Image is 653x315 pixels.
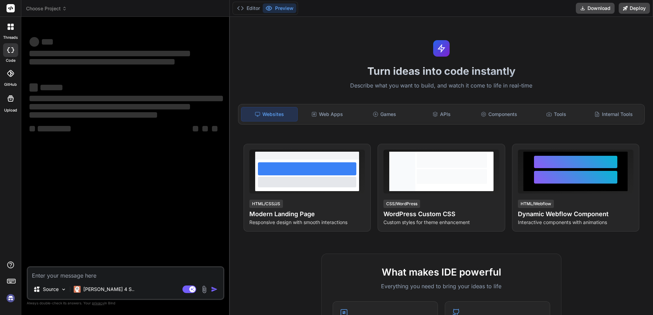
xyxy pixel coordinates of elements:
[299,107,355,121] div: Web Apps
[249,200,283,208] div: HTML/CSS/JS
[414,107,470,121] div: APIs
[383,209,499,219] h4: WordPress Custom CSS
[518,219,633,226] p: Interactive components with animations
[576,3,615,14] button: Download
[212,126,217,131] span: ‌
[383,219,499,226] p: Custom styles for theme enhancement
[234,81,649,90] p: Describe what you want to build, and watch it come to life in real-time
[241,107,298,121] div: Websites
[202,126,208,131] span: ‌
[5,292,16,304] img: signin
[29,51,190,56] span: ‌
[356,107,412,121] div: Games
[333,282,550,290] p: Everything you need to bring your ideas to life
[211,286,218,293] img: icon
[29,37,39,47] span: ‌
[38,126,71,131] span: ‌
[29,96,223,101] span: ‌
[61,287,67,292] img: Pick Models
[249,209,365,219] h4: Modern Landing Page
[263,3,296,13] button: Preview
[4,107,17,113] label: Upload
[29,126,35,131] span: ‌
[471,107,527,121] div: Components
[333,265,550,279] h2: What makes IDE powerful
[29,104,190,109] span: ‌
[619,3,650,14] button: Deploy
[234,65,649,77] h1: Turn ideas into code instantly
[518,209,633,219] h4: Dynamic Webflow Component
[234,3,263,13] button: Editor
[529,107,584,121] div: Tools
[249,219,365,226] p: Responsive design with smooth interactions
[83,286,134,293] p: [PERSON_NAME] 4 S..
[27,300,224,306] p: Always double-check its answers. Your in Bind
[74,286,81,293] img: Claude 4 Sonnet
[6,58,15,63] label: code
[4,82,17,87] label: GitHub
[383,200,420,208] div: CSS/WordPress
[586,107,642,121] div: Internal Tools
[29,83,38,92] span: ‌
[29,59,175,65] span: ‌
[92,301,104,305] span: privacy
[26,5,67,12] span: Choose Project
[518,200,554,208] div: HTML/Webflow
[200,285,208,293] img: attachment
[42,39,53,45] span: ‌
[3,35,18,40] label: threads
[29,112,157,118] span: ‌
[43,286,59,293] p: Source
[40,85,62,90] span: ‌
[193,126,198,131] span: ‌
